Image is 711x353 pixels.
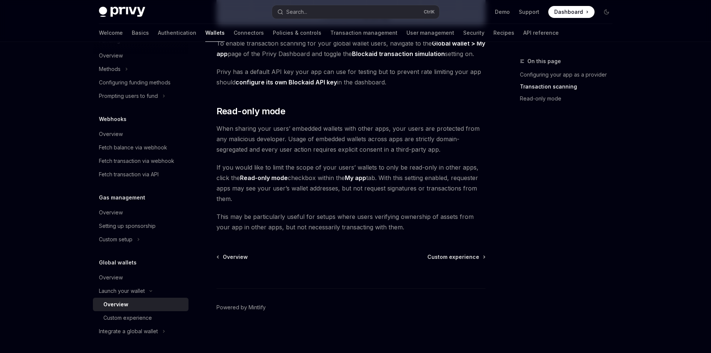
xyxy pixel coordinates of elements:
button: Methods [93,62,188,76]
a: Overview [217,253,248,261]
span: Privy has a default API key your app can use for testing but to prevent rate limiting your app sh... [216,66,486,87]
div: Custom experience [103,313,152,322]
a: Policies & controls [273,24,321,42]
button: Launch your wallet [93,284,188,298]
div: Setting up sponsorship [99,222,156,230]
a: API reference [523,24,559,42]
a: Fetch transaction via API [93,168,188,181]
button: Integrate a global wallet [93,325,188,338]
a: Dashboard [548,6,595,18]
div: Search... [286,7,307,16]
span: This may be particularly useful for setups where users verifying ownership of assets from your ap... [216,211,486,232]
div: Fetch balance via webhook [99,143,167,152]
a: Connectors [234,24,264,42]
span: Ctrl K [424,9,435,15]
a: Global wallet > My app [216,40,485,58]
a: Security [463,24,484,42]
button: Prompting users to fund [93,89,188,103]
a: Overview [93,49,188,62]
a: Read-only mode [520,93,618,105]
div: Overview [99,273,123,282]
img: dark logo [99,7,145,17]
div: Configuring funding methods [99,78,171,87]
div: Integrate a global wallet [99,327,158,336]
button: Search...CtrlK [272,5,439,19]
a: Configuring your app as a provider [520,69,618,81]
div: Overview [99,51,123,60]
a: Setting up sponsorship [93,219,188,233]
a: Basics [132,24,149,42]
a: Recipes [493,24,514,42]
a: Transaction management [330,24,397,42]
span: If you would like to limit the scope of your users’ wallets to only be read-only in other apps, c... [216,162,486,204]
a: Configuring funding methods [93,76,188,89]
a: Transaction scanning [520,81,618,93]
a: Fetch balance via webhook [93,141,188,154]
span: Dashboard [554,8,583,16]
a: Support [519,8,539,16]
a: Overview [93,127,188,141]
div: Custom setup [99,235,132,244]
span: On this page [527,57,561,66]
a: Overview [93,206,188,219]
span: To enable transaction scanning for your global wallet users, navigate to the page of the Privy Da... [216,38,486,59]
span: When sharing your users’ embedded wallets with other apps, your users are protected from any mali... [216,123,486,155]
a: Fetch transaction via webhook [93,154,188,168]
a: Custom experience [427,253,485,261]
strong: configure its own Blockaid API key [236,78,337,86]
a: Overview [93,271,188,284]
a: Wallets [205,24,225,42]
a: Custom experience [93,311,188,325]
div: Fetch transaction via API [99,170,159,179]
span: Overview [223,253,248,261]
a: Authentication [158,24,196,42]
a: Powered by Mintlify [216,304,266,311]
a: Welcome [99,24,123,42]
a: User management [406,24,454,42]
strong: My app [345,174,366,182]
h5: Gas management [99,193,145,202]
button: Custom setup [93,233,188,246]
div: Fetch transaction via webhook [99,157,174,165]
h5: Webhooks [99,115,127,124]
strong: Read-only mode [240,174,288,182]
strong: Blockaid transaction simulation [352,50,445,58]
div: Launch your wallet [99,287,145,295]
a: My app [345,174,366,182]
button: Toggle dark mode [601,6,612,18]
h5: Global wallets [99,258,137,267]
div: Overview [99,130,123,139]
div: Overview [99,208,123,217]
a: Demo [495,8,510,16]
span: Custom experience [427,253,479,261]
span: Read-only mode [216,105,286,117]
div: Methods [99,65,121,74]
div: Prompting users to fund [99,92,158,100]
div: Overview [103,300,128,309]
a: Overview [93,298,188,311]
